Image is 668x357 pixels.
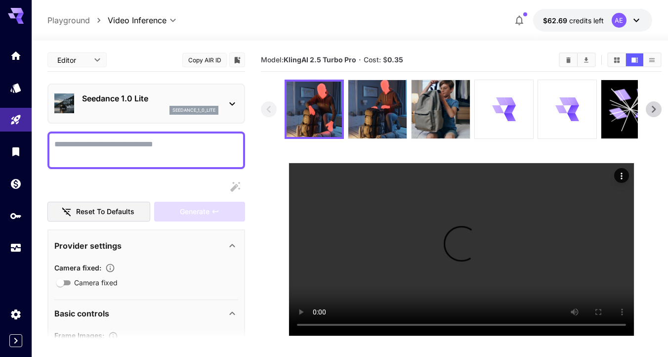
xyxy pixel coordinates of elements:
button: Clear All [560,53,577,66]
button: Expand sidebar [9,334,22,347]
button: Add to library [233,54,242,66]
div: Clear AllDownload All [559,52,596,67]
b: KlingAI 2.5 Turbo Pro [284,55,356,64]
p: seedance_1_0_lite [172,107,215,114]
span: Camera fixed : [54,264,101,272]
button: $62.69284AE [533,9,652,32]
div: Playground [10,114,22,126]
p: · [359,54,361,66]
button: Reset to defaults [47,202,150,222]
img: usSSxV8AAAAABJRU5ErkJggg== [287,82,342,137]
div: Basic controls [54,302,238,325]
div: Actions [614,168,629,183]
span: Video Inference [108,14,167,26]
p: Seedance 1.0 Lite [82,92,218,104]
div: Settings [10,308,22,320]
div: Show media in grid viewShow media in video viewShow media in list view [607,52,662,67]
button: Show media in video view [626,53,643,66]
nav: breadcrumb [47,14,108,26]
div: API Keys [10,210,22,222]
span: $62.69 [543,16,569,25]
button: Show media in grid view [608,53,626,66]
div: $62.69284 [543,15,604,26]
img: 8dKIngAAAAGSURBVAMAKKIRHTnHKngAAAAASUVORK5CYII= [348,80,407,138]
div: Home [10,49,22,62]
div: Models [10,82,22,94]
div: Wallet [10,178,22,190]
div: Seedance 1.0 Liteseedance_1_0_lite [54,89,238,119]
button: Show media in list view [643,53,661,66]
span: Editor [57,55,88,65]
button: Copy AIR ID [182,53,227,67]
div: Usage [10,242,22,254]
b: 0.35 [387,55,403,64]
span: credits left [569,16,604,25]
span: Cost: $ [364,55,403,64]
div: Library [10,145,22,158]
span: Model: [261,55,356,64]
span: Camera fixed [74,277,118,288]
p: Provider settings [54,240,122,252]
div: Provider settings [54,234,238,258]
p: Basic controls [54,308,109,319]
img: wQWLLEAAAAGSURBVAMAnG+RgmmT4DgAAAAASUVORK5CYII= [412,80,470,138]
button: Download All [578,53,595,66]
a: Playground [47,14,90,26]
div: AE [612,13,626,28]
